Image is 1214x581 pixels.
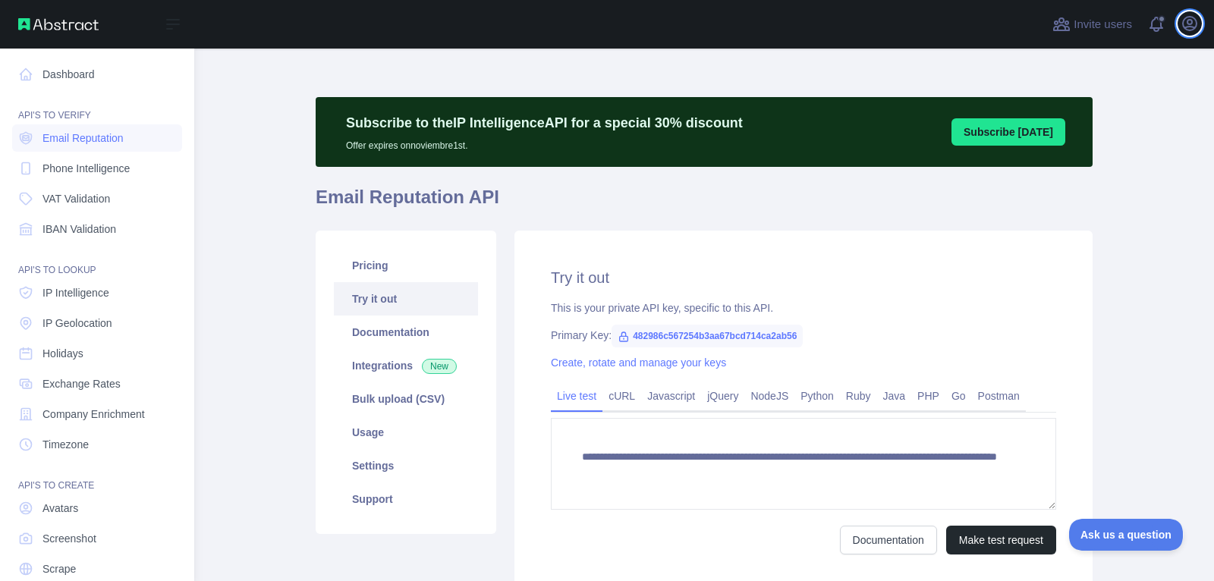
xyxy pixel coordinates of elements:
a: Phone Intelligence [12,155,182,182]
a: Java [877,384,912,408]
iframe: Toggle Customer Support [1069,519,1184,551]
div: API'S TO VERIFY [12,91,182,121]
span: Screenshot [42,531,96,546]
span: New [422,359,457,374]
span: IP Geolocation [42,316,112,331]
a: Documentation [334,316,478,349]
a: cURL [602,384,641,408]
a: Go [945,384,972,408]
a: Documentation [840,526,937,554]
a: IP Intelligence [12,279,182,306]
a: IBAN Validation [12,215,182,243]
a: Integrations New [334,349,478,382]
span: Email Reputation [42,130,124,146]
a: Ruby [840,384,877,408]
div: This is your private API key, specific to this API. [551,300,1056,316]
h1: Email Reputation API [316,185,1093,221]
div: Primary Key: [551,328,1056,343]
p: Offer expires on noviembre 1st. [346,133,743,152]
a: Avatars [12,495,182,522]
span: IP Intelligence [42,285,109,300]
button: Subscribe [DATE] [951,118,1065,146]
a: Company Enrichment [12,400,182,428]
a: VAT Validation [12,185,182,212]
a: IP Geolocation [12,309,182,337]
a: NodeJS [744,384,794,408]
span: Scrape [42,561,76,576]
span: Company Enrichment [42,407,145,422]
a: Python [794,384,840,408]
a: Screenshot [12,525,182,552]
a: Email Reputation [12,124,182,152]
span: Holidays [42,346,83,361]
a: PHP [911,384,945,408]
a: Postman [972,384,1026,408]
button: Invite users [1049,12,1135,36]
span: Invite users [1074,16,1132,33]
p: Subscribe to the IP Intelligence API for a special 30 % discount [346,112,743,133]
a: Try it out [334,282,478,316]
span: VAT Validation [42,191,110,206]
span: Avatars [42,501,78,516]
a: Pricing [334,249,478,282]
button: Make test request [946,526,1056,554]
div: API'S TO CREATE [12,461,182,491]
a: Create, rotate and manage your keys [551,356,726,369]
div: API'S TO LOOKUP [12,246,182,276]
img: Abstract API [18,18,99,30]
span: Exchange Rates [42,376,121,391]
span: IBAN Validation [42,221,116,237]
a: Holidays [12,340,182,367]
a: Bulk upload (CSV) [334,382,478,416]
a: Javascript [641,384,701,408]
a: Support [334,482,478,516]
a: Live test [551,384,602,408]
h2: Try it out [551,267,1056,288]
a: Usage [334,416,478,449]
span: Phone Intelligence [42,161,130,176]
span: 482986c567254b3aa67bcd714ca2ab56 [612,325,803,347]
a: Timezone [12,431,182,458]
a: Dashboard [12,61,182,88]
a: Settings [334,449,478,482]
a: jQuery [701,384,744,408]
a: Exchange Rates [12,370,182,397]
span: Timezone [42,437,89,452]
